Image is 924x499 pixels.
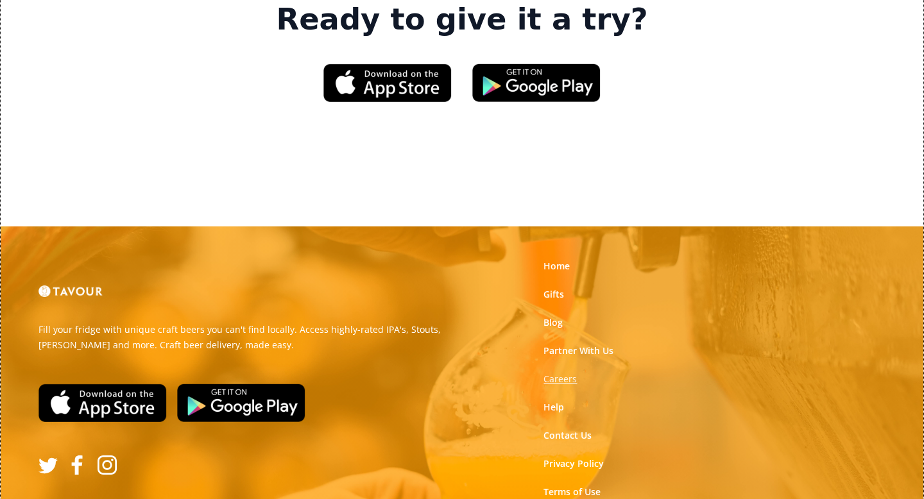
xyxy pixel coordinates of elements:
strong: Ready to give it a try? [276,2,647,38]
a: Partner With Us [543,344,613,357]
strong: Careers [543,373,577,385]
a: Terms of Use [543,486,601,498]
a: Home [543,260,570,273]
a: Careers [543,373,577,385]
a: Help [543,401,564,414]
a: Contact Us [543,429,592,442]
p: Fill your fridge with unique craft beers you can't find locally. Access highly-rated IPA's, Stout... [38,322,452,353]
a: Privacy Policy [543,457,604,470]
a: Gifts [543,288,564,301]
a: Blog [543,316,563,329]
